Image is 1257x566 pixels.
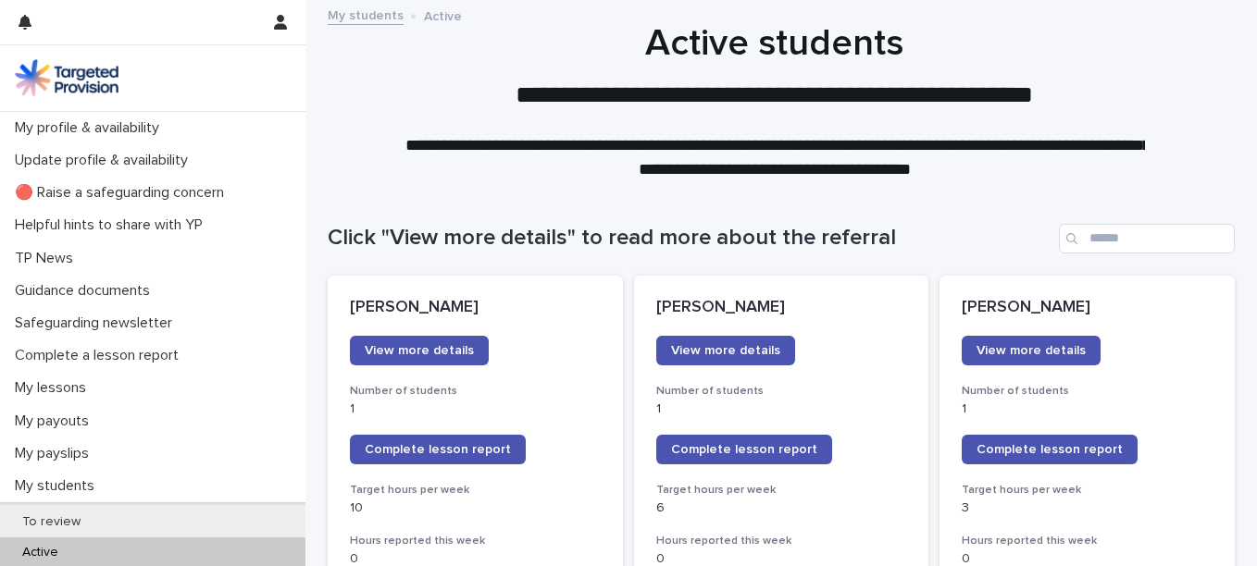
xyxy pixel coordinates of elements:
[328,225,1052,252] h1: Click "View more details" to read more about the referral
[350,500,601,516] p: 10
[7,545,73,560] p: Active
[350,483,601,498] h3: Target hours per week
[350,298,601,318] p: [PERSON_NAME]
[1059,224,1235,253] input: Search
[350,336,489,365] a: View more details
[656,384,907,399] h3: Number of students
[328,4,404,25] a: My students
[962,384,1213,399] h3: Number of students
[7,216,218,234] p: Helpful hints to share with YP
[962,483,1213,498] h3: Target hours per week
[7,379,101,397] p: My lessons
[671,443,817,456] span: Complete lesson report
[365,344,474,357] span: View more details
[424,5,462,25] p: Active
[324,21,1225,66] h1: Active students
[350,435,526,464] a: Complete lesson report
[671,344,780,357] span: View more details
[365,443,511,456] span: Complete lesson report
[7,347,193,364] p: Complete a lesson report
[962,534,1213,548] h3: Hours reported this week
[977,344,1086,357] span: View more details
[7,152,203,169] p: Update profile & availability
[656,435,832,464] a: Complete lesson report
[350,384,601,399] h3: Number of students
[656,336,795,365] a: View more details
[350,401,601,417] p: 1
[962,336,1101,365] a: View more details
[656,483,907,498] h3: Target hours per week
[7,514,95,530] p: To review
[7,314,187,332] p: Safeguarding newsletter
[7,412,104,430] p: My payouts
[656,401,907,417] p: 1
[977,443,1123,456] span: Complete lesson report
[962,435,1138,464] a: Complete lesson report
[656,500,907,516] p: 6
[656,298,907,318] p: [PERSON_NAME]
[7,119,174,137] p: My profile & availability
[7,250,88,267] p: TP News
[7,282,165,300] p: Guidance documents
[962,401,1213,417] p: 1
[7,184,239,202] p: 🔴 Raise a safeguarding concern
[15,59,118,96] img: M5nRWzHhSzIhMunXDL62
[962,500,1213,516] p: 3
[7,477,109,495] p: My students
[350,534,601,548] h3: Hours reported this week
[656,534,907,548] h3: Hours reported this week
[962,298,1213,318] p: [PERSON_NAME]
[7,445,104,462] p: My payslips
